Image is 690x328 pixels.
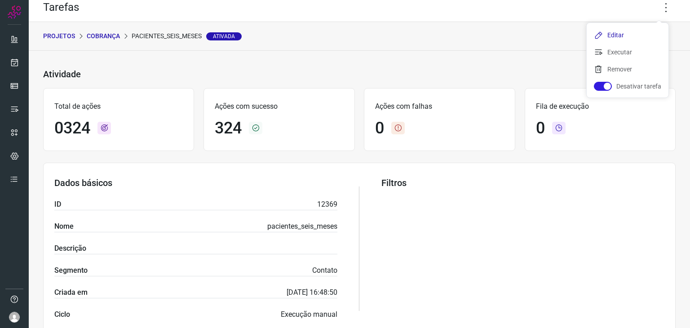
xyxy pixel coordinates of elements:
[54,119,90,138] h1: 0324
[317,199,337,210] p: 12369
[587,45,668,59] li: Executar
[215,101,343,112] p: Ações com sucesso
[87,31,120,41] p: Cobrança
[8,5,21,19] img: Logo
[54,287,88,298] label: Criada em
[287,287,337,298] p: [DATE] 16:48:50
[54,265,88,276] label: Segmento
[281,309,337,320] p: Execução manual
[132,31,242,41] p: pacientes_seis_meses
[215,119,242,138] h1: 324
[312,265,337,276] p: Contato
[9,312,20,323] img: avatar-user-boy.jpg
[536,101,664,112] p: Fila de execução
[381,177,664,188] h3: Filtros
[43,1,79,14] h2: Tarefas
[375,101,504,112] p: Ações com falhas
[267,221,337,232] p: pacientes_seis_meses
[587,79,668,93] li: Desativar tarefa
[43,69,81,80] h3: Atividade
[54,199,61,210] label: ID
[587,28,668,42] li: Editar
[54,177,337,188] h3: Dados básicos
[54,101,183,112] p: Total de ações
[587,62,668,76] li: Remover
[536,119,545,138] h1: 0
[206,32,242,40] span: Ativada
[54,309,70,320] label: Ciclo
[54,221,74,232] label: Nome
[375,119,384,138] h1: 0
[43,31,75,41] p: PROJETOS
[54,243,86,254] label: Descrição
